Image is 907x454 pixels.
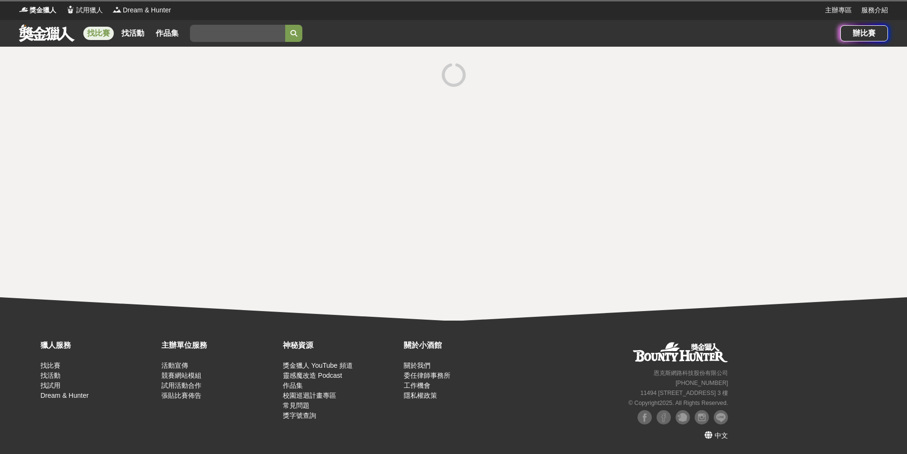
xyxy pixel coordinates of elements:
[40,340,157,351] div: 獵人服務
[714,410,728,424] img: LINE
[654,370,728,376] small: 恩克斯網路科技股份有限公司
[19,5,56,15] a: Logo獎金獵人
[283,340,399,351] div: 神秘資源
[676,380,728,386] small: [PHONE_NUMBER]
[404,372,450,379] a: 委任律師事務所
[161,372,201,379] a: 競賽網站模組
[676,410,690,424] img: Plurk
[40,362,60,369] a: 找比賽
[840,25,888,41] a: 辦比賽
[83,27,114,40] a: 找比賽
[825,5,852,15] a: 主辦專區
[118,27,148,40] a: 找活動
[161,340,278,351] div: 主辦單位服務
[404,392,437,399] a: 隱私權政策
[638,410,652,424] img: Facebook
[30,5,56,15] span: 獎金獵人
[657,410,671,424] img: Facebook
[640,390,728,396] small: 11494 [STREET_ADDRESS] 3 樓
[161,382,201,389] a: 試用活動合作
[404,340,520,351] div: 關於小酒館
[283,372,342,379] a: 靈感魔改造 Podcast
[40,392,89,399] a: Dream & Hunter
[19,5,29,14] img: Logo
[628,400,728,406] small: © Copyright 2025 . All Rights Reserved.
[123,5,171,15] span: Dream & Hunter
[283,412,316,419] a: 獎字號查詢
[283,402,309,409] a: 常見問題
[40,372,60,379] a: 找活動
[404,362,430,369] a: 關於我們
[112,5,122,14] img: Logo
[112,5,171,15] a: LogoDream & Hunter
[152,27,182,40] a: 作品集
[66,5,75,14] img: Logo
[283,362,353,369] a: 獎金獵人 YouTube 頻道
[404,382,430,389] a: 工作機會
[66,5,103,15] a: Logo試用獵人
[861,5,888,15] a: 服務介紹
[715,432,728,439] span: 中文
[161,392,201,399] a: 張貼比賽佈告
[283,382,303,389] a: 作品集
[40,382,60,389] a: 找試用
[283,392,336,399] a: 校園巡迴計畫專區
[695,410,709,424] img: Instagram
[161,362,188,369] a: 活動宣傳
[76,5,103,15] span: 試用獵人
